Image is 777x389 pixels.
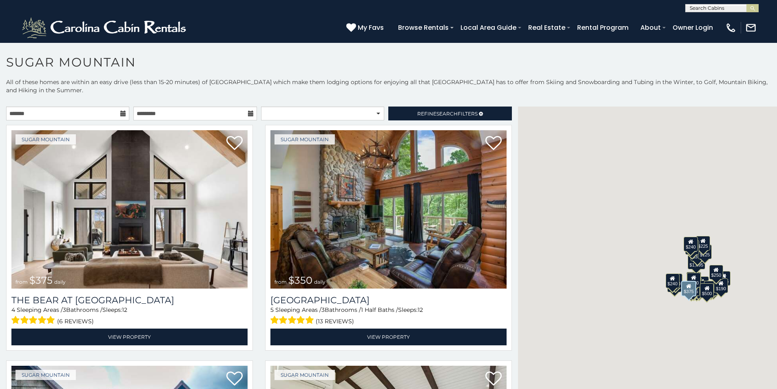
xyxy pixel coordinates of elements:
span: from [15,279,28,285]
span: 3 [63,306,66,313]
a: Rental Program [573,20,633,35]
a: Sugar Mountain [274,134,335,144]
a: Add to favorites [485,371,502,388]
a: Grouse Moor Lodge from $350 daily [270,130,507,289]
span: 12 [418,306,423,313]
span: Refine Filters [417,111,478,117]
a: View Property [270,329,507,345]
a: The Bear At [GEOGRAPHIC_DATA] [11,295,248,306]
a: Add to favorites [485,135,502,152]
img: phone-regular-white.png [725,22,737,33]
img: Grouse Moor Lodge [270,130,507,289]
div: $200 [695,276,709,291]
div: $195 [704,281,718,296]
a: RefineSearchFilters [388,107,511,120]
span: $375 [29,274,53,286]
div: $190 [686,272,700,287]
span: My Favs [358,22,384,33]
img: mail-regular-white.png [745,22,757,33]
div: $500 [700,283,714,298]
div: Sleeping Areas / Bathrooms / Sleeps: [270,306,507,327]
a: Add to favorites [226,371,243,388]
span: 4 [11,306,15,313]
h3: Grouse Moor Lodge [270,295,507,306]
div: $125 [698,245,712,259]
span: 12 [122,306,127,313]
a: Owner Login [669,20,717,35]
span: from [274,279,287,285]
span: Search [436,111,458,117]
div: $300 [687,273,701,287]
a: My Favs [346,22,386,33]
a: Sugar Mountain [15,370,76,380]
span: daily [314,279,325,285]
span: 5 [270,306,274,313]
img: The Bear At Sugar Mountain [11,130,248,289]
span: $350 [288,274,312,286]
div: $240 [684,237,698,251]
span: (6 reviews) [57,316,94,327]
div: $250 [709,265,723,280]
a: Sugar Mountain [15,134,76,144]
a: Local Area Guide [456,20,520,35]
a: About [636,20,665,35]
div: $225 [696,236,710,251]
span: (13 reviews) [316,316,354,327]
a: Browse Rentals [394,20,453,35]
div: $1,095 [688,255,706,269]
a: [GEOGRAPHIC_DATA] [270,295,507,306]
div: Sleeping Areas / Bathrooms / Sleeps: [11,306,248,327]
span: 3 [321,306,325,313]
span: 1 Half Baths / [361,306,398,313]
span: daily [54,279,66,285]
div: $375 [682,281,696,296]
h3: The Bear At Sugar Mountain [11,295,248,306]
div: $190 [714,278,728,293]
a: The Bear At Sugar Mountain from $375 daily [11,130,248,289]
img: White-1-2.png [20,16,190,40]
a: View Property [11,329,248,345]
div: $155 [717,271,731,286]
a: Add to favorites [226,135,243,152]
a: Real Estate [524,20,569,35]
a: Sugar Mountain [274,370,335,380]
div: $240 [666,273,680,288]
